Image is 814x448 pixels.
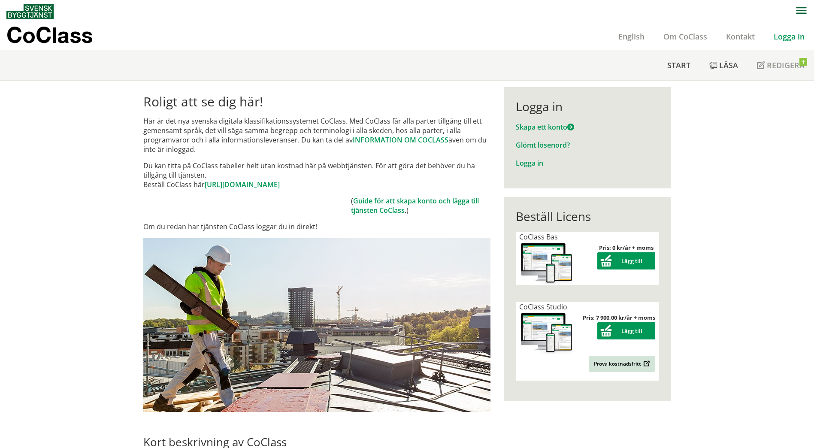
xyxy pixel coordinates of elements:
strong: Pris: 7 900,00 kr/år + moms [583,314,655,321]
a: English [609,31,654,42]
div: Logga in [516,99,659,114]
a: [URL][DOMAIN_NAME] [205,180,280,189]
a: Start [658,50,700,80]
span: CoClass Bas [519,232,558,242]
img: coclass-license.jpg [519,312,574,355]
a: Prova kostnadsfritt [589,356,655,372]
button: Lägg till [597,252,655,269]
a: Glömt lösenord? [516,140,570,150]
div: Beställ Licens [516,209,659,224]
span: Läsa [719,60,738,70]
p: CoClass [6,30,93,40]
a: Lägg till [597,327,655,335]
a: Guide för att skapa konto och lägga till tjänsten CoClass [351,196,479,215]
img: coclass-license.jpg [519,242,574,285]
p: Om du redan har tjänsten CoClass loggar du in direkt! [143,222,490,231]
td: ( .) [351,196,490,215]
h1: Roligt att se dig här! [143,94,490,109]
img: Svensk Byggtjänst [6,4,54,19]
p: Här är det nya svenska digitala klassifikationssystemet CoClass. Med CoClass får alla parter till... [143,116,490,154]
a: Logga in [516,158,543,168]
p: Du kan titta på CoClass tabeller helt utan kostnad här på webbtjänsten. För att göra det behöver ... [143,161,490,189]
img: login.jpg [143,238,490,412]
a: Om CoClass [654,31,717,42]
a: CoClass [6,23,111,50]
span: Start [667,60,690,70]
a: Kontakt [717,31,764,42]
a: INFORMATION OM COCLASS [353,135,448,145]
button: Lägg till [597,322,655,339]
img: Outbound.png [642,360,650,367]
a: Lägg till [597,257,655,265]
a: Läsa [700,50,747,80]
a: Skapa ett konto [516,122,574,132]
span: CoClass Studio [519,302,567,312]
strong: Pris: 0 kr/år + moms [599,244,654,251]
a: Logga in [764,31,814,42]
